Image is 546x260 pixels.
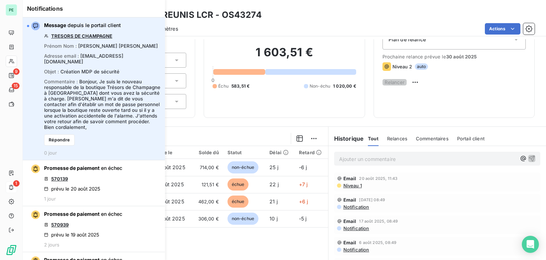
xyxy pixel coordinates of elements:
[485,23,520,35] button: Actions
[387,136,407,141] span: Relances
[23,206,165,252] button: Promesse de paiement en échec570939prévu le 19 août 20252 jours
[152,198,184,204] span: 16 août 2025
[343,225,369,231] span: Notification
[382,79,407,85] button: Relancer
[359,219,398,223] span: 17 août 2025, 08:49
[6,70,17,81] a: 9
[6,84,17,95] a: 15
[6,244,17,256] img: Logo LeanPay
[44,69,119,74] div: Objet :
[44,165,100,171] span: Promesse de paiement
[359,240,396,245] span: 6 août 2025, 08:49
[196,198,219,205] span: 462,00 €
[343,197,357,203] span: Email
[218,83,229,89] span: Échu
[13,180,20,187] span: 1
[343,247,369,253] span: Notification
[13,68,20,75] span: 9
[382,54,526,59] span: Prochaine relance prévue le
[269,150,290,155] div: Délai
[299,164,307,170] span: -6 j
[310,83,330,89] span: Non-échu
[27,4,161,13] h6: Notifications
[44,211,100,217] span: Promesse de paiement
[44,79,160,130] span: Bonjour, Je suis le nouveau responsable de la boutique Trésors de Champagne à [GEOGRAPHIC_DATA] d...
[227,178,249,191] span: échue
[152,164,185,170] span: 28 août 2025
[44,196,56,202] span: 1 jour
[78,43,158,49] span: [PERSON_NAME] [PERSON_NAME]
[44,134,75,146] button: Répondre
[343,176,357,181] span: Email
[343,240,357,245] span: Email
[368,136,379,141] span: Tout
[343,204,369,210] span: Notification
[212,77,214,83] span: 0
[44,22,66,28] span: Message
[12,83,20,89] span: 15
[196,164,219,171] span: 714,00 €
[457,136,485,141] span: Portail client
[152,150,188,155] div: Échue le
[231,83,250,89] span: 583,51 €
[6,4,17,16] div: PE
[196,215,219,222] span: 306,00 €
[196,150,219,155] div: Solde dû
[343,218,357,224] span: Email
[60,69,119,74] span: Création MDP de sécurité
[269,198,278,204] span: 21 j
[415,63,428,70] span: auto
[227,196,249,208] span: échue
[23,17,165,160] button: Message depuis le portail clientTRESORS DE CHAMPAGNEPrénom Nom : [PERSON_NAME] [PERSON_NAME]Adres...
[299,181,308,187] span: +7 j
[359,176,397,181] span: 20 août 2025, 11:43
[44,242,59,248] span: 2 jours
[359,198,385,202] span: [DATE] 08:49
[227,161,258,173] span: non-échue
[51,222,69,228] a: 570939
[213,45,356,67] h2: 1 603,51 €
[328,134,364,143] h6: Historique
[51,33,112,39] a: TRESORS DE CHAMPAGNE
[44,150,57,156] span: 0 jour
[44,53,123,64] span: [EMAIL_ADDRESS][DOMAIN_NAME]
[44,186,100,192] div: prévu le 20 août 2025
[299,150,324,155] div: Retard
[299,215,307,222] span: -5 j
[269,164,278,170] span: 25 j
[227,213,258,225] span: non-échue
[101,211,122,217] span: en échec
[44,22,121,29] span: depuis le portail client
[522,236,539,253] div: Open Intercom Messenger
[392,64,412,69] span: Niveau 2
[44,79,161,130] div: Commentaire :
[23,160,165,206] button: Promesse de paiement en échec570139prévu le 20 août 20251 jour
[416,136,449,141] span: Commentaires
[343,183,362,188] span: Niveau 1
[389,36,426,43] span: Plan de relance
[101,165,122,171] span: en échec
[51,176,68,182] a: 570139
[196,181,219,188] span: 121,51 €
[227,150,261,155] div: Statut
[152,215,185,222] span: 27 août 2025
[299,198,308,204] span: +6 j
[446,54,477,59] span: 30 août 2025
[333,83,356,89] span: 1 020,00 €
[44,232,99,238] div: prévu le 19 août 2025
[269,215,278,222] span: 10 j
[44,43,158,49] div: Prénom Nom :
[44,53,161,64] div: Adresse email :
[269,181,279,187] span: 22 j
[152,181,184,187] span: 15 août 2025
